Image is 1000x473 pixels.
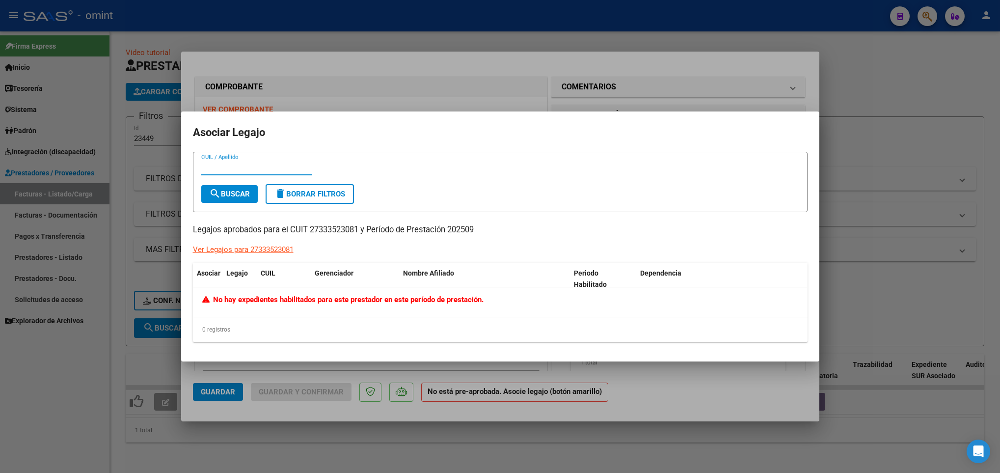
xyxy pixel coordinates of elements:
[226,269,248,277] span: Legajo
[640,269,681,277] span: Dependencia
[399,263,570,295] datatable-header-cell: Nombre Afiliado
[570,263,636,295] datatable-header-cell: Periodo Habilitado
[222,263,257,295] datatable-header-cell: Legajo
[202,295,484,304] span: No hay expedientes habilitados para este prestador en este período de prestación.
[574,269,607,288] span: Periodo Habilitado
[967,440,990,463] div: Open Intercom Messenger
[193,263,222,295] datatable-header-cell: Asociar
[257,263,311,295] datatable-header-cell: CUIL
[209,190,250,198] span: Buscar
[197,269,220,277] span: Asociar
[311,263,399,295] datatable-header-cell: Gerenciador
[274,190,345,198] span: Borrar Filtros
[193,317,808,342] div: 0 registros
[315,269,353,277] span: Gerenciador
[201,185,258,203] button: Buscar
[403,269,454,277] span: Nombre Afiliado
[274,188,286,199] mat-icon: delete
[261,269,275,277] span: CUIL
[266,184,354,204] button: Borrar Filtros
[209,188,221,199] mat-icon: search
[193,123,808,142] h2: Asociar Legajo
[193,244,294,255] div: Ver Legajos para 27333523081
[636,263,807,295] datatable-header-cell: Dependencia
[193,224,808,236] p: Legajos aprobados para el CUIT 27333523081 y Período de Prestación 202509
